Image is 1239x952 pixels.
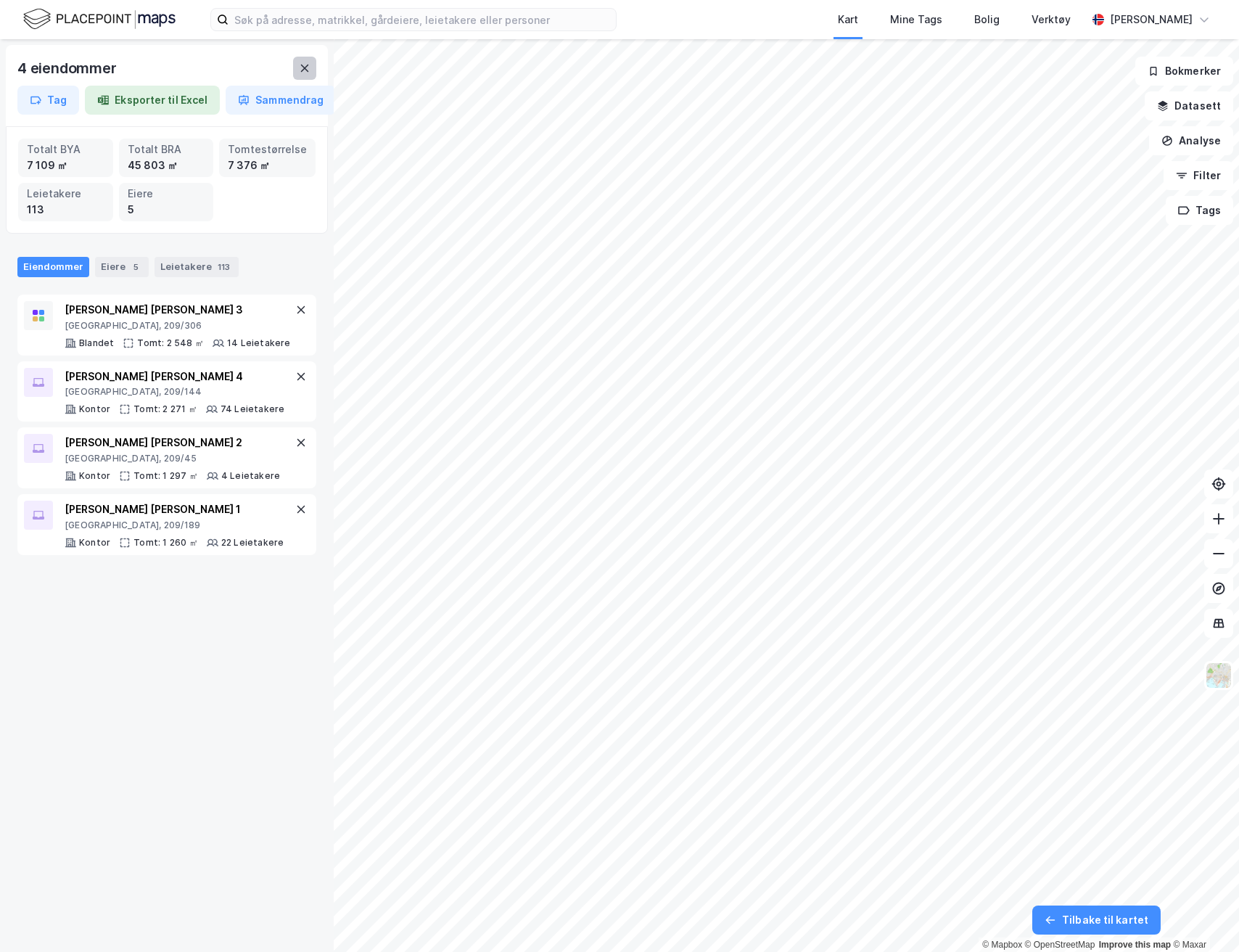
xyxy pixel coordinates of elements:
[27,141,104,157] div: Totalt BYA
[128,141,205,157] div: Totalt BRA
[128,260,143,274] div: 5
[17,257,89,277] div: Eiendommer
[65,501,284,518] div: [PERSON_NAME] [PERSON_NAME] 1
[65,368,284,385] div: [PERSON_NAME] [PERSON_NAME] 4
[23,7,176,32] img: logo.f888ab2527a4732fd821a326f86c7f29.svg
[65,453,280,464] div: [GEOGRAPHIC_DATA], 209/45
[79,403,110,415] div: Kontor
[1135,57,1233,86] button: Bokmerker
[128,186,205,202] div: Eiere
[79,537,110,549] div: Kontor
[1145,91,1233,120] button: Datasett
[65,386,284,398] div: [GEOGRAPHIC_DATA], 209/144
[155,257,239,277] div: Leietakere
[227,337,291,349] div: 14 Leietakere
[1166,196,1233,225] button: Tags
[27,157,104,173] div: 7 109 ㎡
[1032,11,1071,28] div: Verktøy
[228,157,307,173] div: 7 376 ㎡
[1099,940,1171,950] a: Improve this map
[215,260,233,274] div: 113
[79,337,114,349] div: Blandet
[221,537,284,549] div: 22 Leietakere
[85,86,220,115] button: Eksporter til Excel
[27,202,104,218] div: 113
[128,202,205,218] div: 5
[65,320,291,332] div: [GEOGRAPHIC_DATA], 209/306
[226,86,336,115] button: Sammendrag
[133,537,198,549] div: Tomt: 1 260 ㎡
[1025,940,1095,950] a: OpenStreetMap
[228,141,307,157] div: Tomtestørrelse
[65,301,291,319] div: [PERSON_NAME] [PERSON_NAME] 3
[838,11,858,28] div: Kart
[1110,11,1193,28] div: [PERSON_NAME]
[221,403,285,415] div: 74 Leietakere
[982,940,1022,950] a: Mapbox
[17,57,120,80] div: 4 eiendommer
[128,157,205,173] div: 45 803 ㎡
[974,11,1000,28] div: Bolig
[1166,882,1239,952] div: Kontrollprogram for chat
[1166,882,1239,952] iframe: Chat Widget
[27,186,104,202] div: Leietakere
[79,470,110,482] div: Kontor
[133,470,198,482] div: Tomt: 1 297 ㎡
[221,470,280,482] div: 4 Leietakere
[65,434,280,451] div: [PERSON_NAME] [PERSON_NAME] 2
[65,520,284,531] div: [GEOGRAPHIC_DATA], 209/189
[1164,161,1233,190] button: Filter
[95,257,149,277] div: Eiere
[1032,906,1161,935] button: Tilbake til kartet
[1149,126,1233,155] button: Analyse
[890,11,942,28] div: Mine Tags
[229,9,616,30] input: Søk på adresse, matrikkel, gårdeiere, leietakere eller personer
[133,403,197,415] div: Tomt: 2 271 ㎡
[137,337,204,349] div: Tomt: 2 548 ㎡
[1205,662,1232,689] img: Z
[17,86,79,115] button: Tag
